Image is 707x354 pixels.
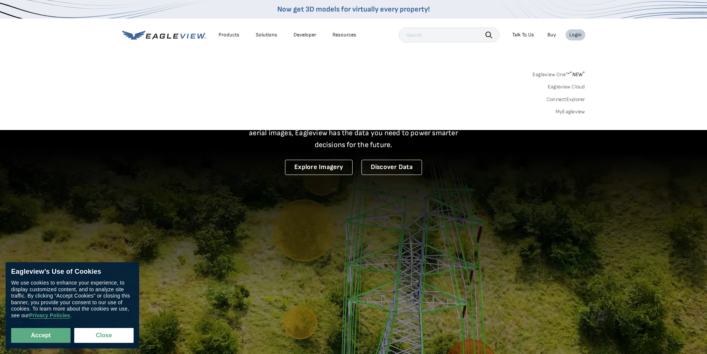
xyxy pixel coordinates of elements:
a: Explore Imagery [285,160,353,175]
div: Eagleview’s Use of Cookies [11,268,134,276]
div: Solutions [256,32,277,38]
button: Accept [11,328,71,343]
div: Products [219,32,239,38]
div: Talk To Us [512,32,534,38]
a: Eagleview Cloud [548,84,585,90]
a: MyEagleview [556,108,585,115]
button: Close [74,328,134,343]
a: ConnectExplorer [547,96,585,103]
a: Developer [294,32,316,38]
input: Search [399,27,500,42]
p: A new era starts here. Built on more than 3.5 billion high-resolution aerial images, Eagleview ha... [240,115,467,151]
a: Eagleview One™*NEW* [533,69,585,78]
a: Now get 3D models for virtually every property! [277,5,430,14]
div: Resources [333,32,356,38]
a: Privacy Policies [29,312,70,319]
div: We use cookies to enhance your experience, to display customized content, and to analyze site tra... [11,280,134,319]
span: NEW [570,71,585,78]
a: Buy [547,32,556,38]
div: Login [569,32,582,38]
a: Discover Data [361,160,422,175]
